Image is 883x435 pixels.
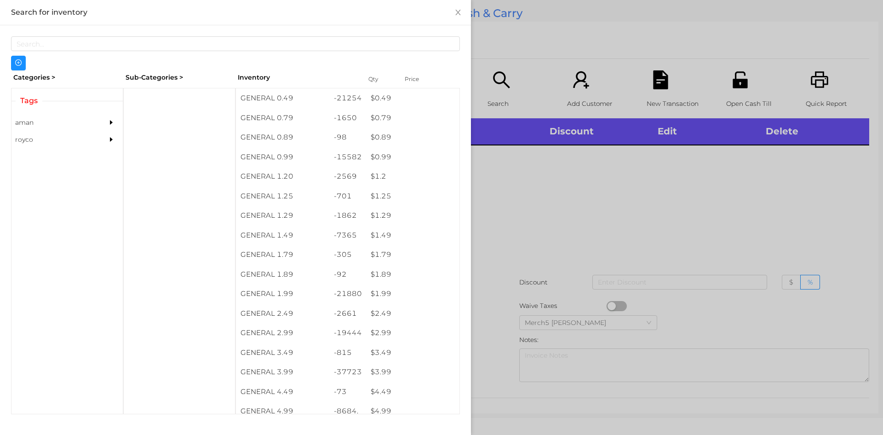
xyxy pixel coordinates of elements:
[329,284,367,304] div: -21880
[366,304,459,324] div: $ 2.49
[366,401,459,421] div: $ 4.99
[238,73,357,82] div: Inventory
[366,265,459,284] div: $ 1.89
[16,95,42,106] span: Tags
[366,245,459,265] div: $ 1.79
[236,401,329,421] div: GENERAL 4.99
[236,186,329,206] div: GENERAL 1.25
[11,7,460,17] div: Search for inventory
[329,265,367,284] div: -92
[123,70,235,85] div: Sub-Categories >
[108,119,115,126] i: icon: caret-right
[236,128,329,147] div: GENERAL 0.89
[236,147,329,167] div: GENERAL 0.99
[366,206,459,226] div: $ 1.29
[366,382,459,402] div: $ 4.49
[11,36,460,51] input: Search...
[366,284,459,304] div: $ 1.99
[11,56,26,70] button: icon: plus-circle
[366,362,459,382] div: $ 3.99
[329,245,367,265] div: -305
[236,382,329,402] div: GENERAL 4.49
[329,382,367,402] div: -73
[329,128,367,147] div: -98
[329,343,367,363] div: -815
[366,226,459,245] div: $ 1.49
[329,88,367,108] div: -21254
[329,206,367,226] div: -1862
[329,226,367,245] div: -7365
[329,401,367,431] div: -8684.5
[454,9,462,16] i: icon: close
[11,131,95,148] div: royco
[329,108,367,128] div: -1650
[366,128,459,147] div: $ 0.89
[236,108,329,128] div: GENERAL 0.79
[329,304,367,324] div: -2661
[329,167,367,186] div: -2569
[236,265,329,284] div: GENERAL 1.89
[366,323,459,343] div: $ 2.99
[236,206,329,226] div: GENERAL 1.29
[329,362,367,382] div: -37723
[236,284,329,304] div: GENERAL 1.99
[366,167,459,186] div: $ 1.2
[366,186,459,206] div: $ 1.25
[236,245,329,265] div: GENERAL 1.79
[366,88,459,108] div: $ 0.49
[236,362,329,382] div: GENERAL 3.99
[236,304,329,324] div: GENERAL 2.49
[236,88,329,108] div: GENERAL 0.49
[329,186,367,206] div: -701
[11,114,95,131] div: aman
[236,167,329,186] div: GENERAL 1.20
[329,147,367,167] div: -15582
[236,226,329,245] div: GENERAL 1.49
[366,147,459,167] div: $ 0.99
[108,136,115,143] i: icon: caret-right
[366,73,394,86] div: Qty
[402,73,439,86] div: Price
[329,323,367,343] div: -19444
[11,70,123,85] div: Categories >
[236,323,329,343] div: GENERAL 2.99
[366,343,459,363] div: $ 3.49
[366,108,459,128] div: $ 0.79
[236,343,329,363] div: GENERAL 3.49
